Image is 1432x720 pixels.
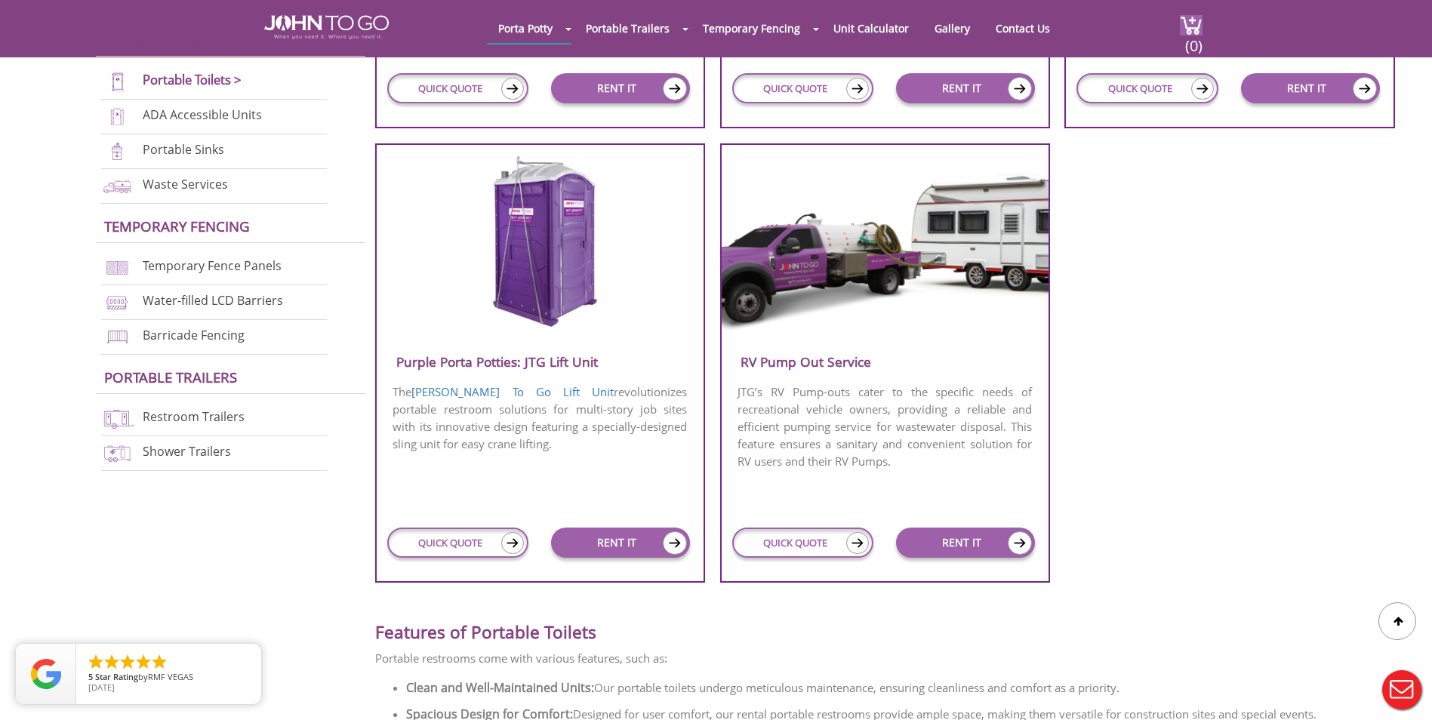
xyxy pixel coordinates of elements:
[101,141,134,162] img: portable-sinks-new.png
[101,443,134,463] img: shower-trailers-new.png
[101,72,134,92] img: portable-toilets-new.png
[104,30,205,49] a: Porta Potties
[143,141,224,158] a: Portable Sinks
[104,217,250,235] a: Temporary Fencing
[88,671,93,682] span: 5
[143,444,231,460] a: Shower Trailers
[822,14,920,43] a: Unit Calculator
[501,532,524,554] img: icon
[487,14,564,43] a: Porta Potty
[101,408,134,429] img: restroom-trailers-new.png
[143,176,228,192] a: Waste Services
[1180,15,1203,35] img: cart a
[846,78,869,100] img: icon
[1191,78,1214,100] img: icon
[143,327,245,343] a: Barricade Fencing
[663,77,687,100] img: icon
[143,257,282,274] a: Temporary Fence Panels
[101,106,134,127] img: ADA-units-new.png
[551,528,690,558] a: RENT IT
[896,73,1035,103] a: RENT IT
[406,679,594,696] strong: Clean and Well-Maintained Units:
[984,14,1061,43] a: Contact Us
[722,382,1049,472] p: JTG’s RV Pump-outs cater to the specific needs of recreational vehicle owners, providing a reliab...
[1076,73,1218,103] a: QUICK QUOTE
[143,106,262,123] a: ADA Accessible Units
[264,15,389,39] img: JOHN to go
[1184,23,1203,56] span: (0)
[501,78,524,100] img: icon
[923,14,981,43] a: Gallery
[88,682,115,693] span: [DATE]
[31,659,61,689] img: Review Rating
[101,176,134,196] img: waste-services-new.png
[406,675,1409,701] li: Our portable toilets undergo meticulous maintenance, ensuring cleanliness and comfort as a priority.
[574,14,681,43] a: Portable Trailers
[134,653,152,671] li: 
[87,653,105,671] li: 
[143,292,283,309] a: Water-filled LCD Barriers
[148,671,193,682] span: RMF VEGAS
[143,71,242,88] a: Portable Toilets >
[1008,77,1032,100] img: icon
[377,382,704,454] p: The revolutionizes portable restroom solutions for multi-story job sites with its innovative desi...
[143,409,245,426] a: Restroom Trailers
[101,327,134,347] img: barricade-fencing-icon-new.png
[387,528,529,558] a: QUICK QUOTE
[95,671,138,682] span: Star Rating
[88,672,249,683] span: by
[1008,531,1032,555] img: icon
[101,292,134,312] img: water-filled%20barriers-new.png
[387,73,529,103] a: QUICK QUOTE
[101,257,134,278] img: chan-link-fencing-new.png
[411,384,614,399] a: [PERSON_NAME] To Go Lift Unit
[1372,660,1432,720] button: Live Chat
[846,532,869,554] img: icon
[468,155,612,332] img: Purple-Porta-Potties-JTG-Lift-Unit.png
[551,73,690,103] a: RENT IT
[103,653,121,671] li: 
[1353,77,1377,100] img: icon
[732,528,874,558] a: QUICK QUOTE
[375,650,1409,667] p: Portable restrooms come with various features, such as:
[377,349,704,374] h3: Purple Porta Potties: JTG Lift Unit
[691,14,811,43] a: Temporary Fencing
[732,73,874,103] a: QUICK QUOTE
[663,531,687,555] img: icon
[150,653,168,671] li: 
[896,528,1035,558] a: RENT IT
[722,155,1049,334] img: rv-pump-out.png.webp
[722,349,1049,374] h3: RV Pump Out Service
[119,653,137,671] li: 
[1241,73,1380,103] a: RENT IT
[104,368,237,386] a: Portable trailers
[375,598,1409,642] h2: Features of Portable Toilets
